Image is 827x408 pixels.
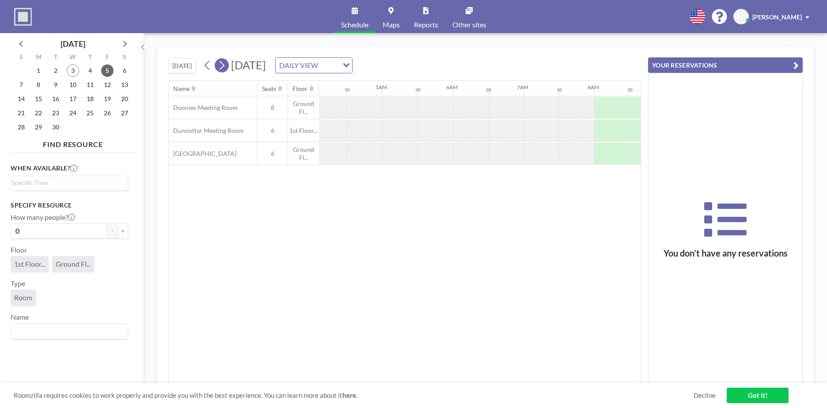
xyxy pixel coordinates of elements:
[67,64,79,77] span: Wednesday, September 3, 2025
[231,58,266,72] span: [DATE]
[64,52,82,64] div: W
[452,21,486,28] span: Other sites
[376,84,387,91] div: 5AM
[15,79,27,91] span: Sunday, September 7, 2025
[116,52,133,64] div: S
[84,64,96,77] span: Thursday, September 4, 2025
[415,87,421,93] div: 30
[61,38,85,50] div: [DATE]
[557,87,562,93] div: 30
[118,64,131,77] span: Saturday, September 6, 2025
[517,84,528,91] div: 7AM
[321,60,338,71] input: Search for option
[47,52,64,64] div: T
[118,93,131,105] span: Saturday, September 20, 2025
[169,104,238,112] span: Doonies Meeting Room
[84,93,96,105] span: Thursday, September 18, 2025
[727,388,789,403] a: Got it!
[101,79,114,91] span: Friday, September 12, 2025
[288,146,319,161] span: Ground Fl...
[383,21,400,28] span: Maps
[169,127,244,135] span: Dunnottar Meeting Room
[49,121,62,133] span: Tuesday, September 30, 2025
[107,223,118,238] button: -
[11,176,128,189] div: Search for option
[12,178,123,188] input: Search for option
[414,21,438,28] span: Reports
[81,52,99,64] div: T
[49,93,62,105] span: Tuesday, September 16, 2025
[101,107,114,119] span: Friday, September 26, 2025
[30,52,47,64] div: M
[258,104,288,112] span: 8
[262,85,276,93] div: Seats
[258,127,288,135] span: 6
[694,391,716,400] a: Decline
[649,248,802,259] h3: You don’t have any reservations
[292,85,307,93] div: Floor
[277,60,320,71] span: DAILY VIEW
[56,260,91,268] span: Ground Fl...
[12,325,123,337] input: Search for option
[288,127,319,135] span: 1st Floor...
[648,57,803,73] button: YOUR RESERVATIONS
[118,79,131,91] span: Saturday, September 13, 2025
[101,93,114,105] span: Friday, September 19, 2025
[258,150,288,158] span: 6
[627,87,633,93] div: 30
[752,13,802,21] span: [PERSON_NAME]
[276,58,352,73] div: Search for option
[342,391,357,399] a: here.
[11,201,128,209] h3: Specify resource
[486,87,491,93] div: 30
[588,84,599,91] div: 8AM
[11,246,27,254] label: Floor
[32,93,45,105] span: Monday, September 15, 2025
[11,136,135,149] h4: FIND RESOURCE
[49,64,62,77] span: Tuesday, September 2, 2025
[67,93,79,105] span: Wednesday, September 17, 2025
[15,107,27,119] span: Sunday, September 21, 2025
[84,107,96,119] span: Thursday, September 25, 2025
[15,121,27,133] span: Sunday, September 28, 2025
[173,85,190,93] div: Name
[32,107,45,119] span: Monday, September 22, 2025
[49,79,62,91] span: Tuesday, September 9, 2025
[84,79,96,91] span: Thursday, September 11, 2025
[67,107,79,119] span: Wednesday, September 24, 2025
[118,107,131,119] span: Saturday, September 27, 2025
[99,52,116,64] div: F
[14,293,32,302] span: Room
[446,84,458,91] div: 6AM
[101,64,114,77] span: Friday, September 5, 2025
[168,58,196,73] button: [DATE]
[118,223,128,238] button: +
[32,79,45,91] span: Monday, September 8, 2025
[11,213,75,222] label: How many people?
[11,324,128,339] div: Search for option
[32,121,45,133] span: Monday, September 29, 2025
[32,64,45,77] span: Monday, September 1, 2025
[14,260,45,268] span: 1st Floor...
[737,13,745,21] span: EO
[11,279,25,288] label: Type
[341,21,368,28] span: Schedule
[13,52,30,64] div: S
[67,79,79,91] span: Wednesday, September 10, 2025
[49,107,62,119] span: Tuesday, September 23, 2025
[14,391,694,400] span: Roomzilla requires cookies to work properly and provide you with the best experience. You can lea...
[15,93,27,105] span: Sunday, September 14, 2025
[345,87,350,93] div: 30
[11,313,29,321] label: Name
[288,100,319,115] span: Ground Fl...
[169,150,236,158] span: [GEOGRAPHIC_DATA]
[14,8,32,26] img: organization-logo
